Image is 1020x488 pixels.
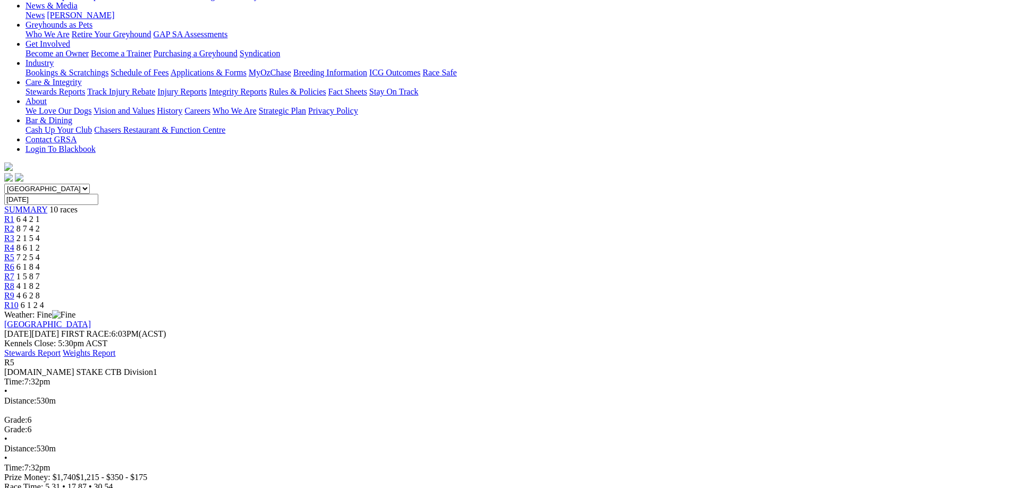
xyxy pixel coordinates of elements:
a: Who We Are [25,30,70,39]
div: Kennels Close: 5:30pm ACST [4,339,1016,348]
a: Rules & Policies [269,87,326,96]
span: Time: [4,463,24,472]
span: 6 4 2 1 [16,215,40,224]
span: Distance: [4,396,36,405]
a: Vision and Values [93,106,155,115]
span: Grade: [4,415,28,424]
span: [DATE] [4,329,59,338]
a: Schedule of Fees [110,68,168,77]
a: [PERSON_NAME] [47,11,114,20]
div: 6 [4,415,1016,425]
span: Weather: Fine [4,310,75,319]
a: Strategic Plan [259,106,306,115]
a: R7 [4,272,14,281]
span: • [4,434,7,443]
a: Race Safe [422,68,456,77]
a: R2 [4,224,14,233]
a: Care & Integrity [25,78,82,87]
a: SUMMARY [4,205,47,214]
div: 6 [4,425,1016,434]
a: History [157,106,182,115]
a: [GEOGRAPHIC_DATA] [4,320,91,329]
a: Get Involved [25,39,70,48]
span: 1 5 8 7 [16,272,40,281]
a: Contact GRSA [25,135,76,144]
a: Retire Your Greyhound [72,30,151,39]
span: 2 1 5 4 [16,234,40,243]
a: Stewards Reports [25,87,85,96]
a: Become a Trainer [91,49,151,58]
div: Get Involved [25,49,1016,58]
span: 6 1 8 4 [16,262,40,271]
span: • [4,387,7,396]
span: $1,215 - $350 - $175 [76,473,148,482]
a: R6 [4,262,14,271]
div: [DOMAIN_NAME] STAKE CTB Division1 [4,367,1016,377]
a: Applications & Forms [171,68,246,77]
span: 6 1 2 4 [21,301,44,310]
a: Careers [184,106,210,115]
a: Bookings & Scratchings [25,68,108,77]
a: Syndication [240,49,280,58]
span: 8 7 4 2 [16,224,40,233]
img: twitter.svg [15,173,23,182]
a: Cash Up Your Club [25,125,92,134]
a: Fact Sheets [328,87,367,96]
div: Industry [25,68,1016,78]
span: Time: [4,377,24,386]
a: R4 [4,243,14,252]
div: About [25,106,1016,116]
a: ICG Outcomes [369,68,420,77]
img: facebook.svg [4,173,13,182]
a: R5 [4,253,14,262]
a: Weights Report [63,348,116,357]
a: R3 [4,234,14,243]
span: Distance: [4,444,36,453]
a: Chasers Restaurant & Function Centre [94,125,225,134]
a: R9 [4,291,14,300]
div: 7:32pm [4,463,1016,473]
a: R10 [4,301,19,310]
a: Injury Reports [157,87,207,96]
a: R1 [4,215,14,224]
div: 530m [4,396,1016,406]
a: Industry [25,58,54,67]
a: Stewards Report [4,348,61,357]
a: Stay On Track [369,87,418,96]
a: Greyhounds as Pets [25,20,92,29]
a: Integrity Reports [209,87,267,96]
img: Fine [52,310,75,320]
span: [DATE] [4,329,32,338]
a: News [25,11,45,20]
a: GAP SA Assessments [154,30,228,39]
a: Track Injury Rebate [87,87,155,96]
a: Bar & Dining [25,116,72,125]
div: Prize Money: $1,740 [4,473,1016,482]
a: R8 [4,281,14,290]
span: • [4,453,7,463]
a: Privacy Policy [308,106,358,115]
span: 10 races [49,205,78,214]
div: Care & Integrity [25,87,1016,97]
span: 6:03PM(ACST) [61,329,166,338]
div: News & Media [25,11,1016,20]
a: About [25,97,47,106]
a: We Love Our Dogs [25,106,91,115]
div: Greyhounds as Pets [25,30,1016,39]
a: Breeding Information [293,68,367,77]
span: 4 6 2 8 [16,291,40,300]
span: 8 6 1 2 [16,243,40,252]
a: Purchasing a Greyhound [154,49,237,58]
div: 7:32pm [4,377,1016,387]
input: Select date [4,194,98,205]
